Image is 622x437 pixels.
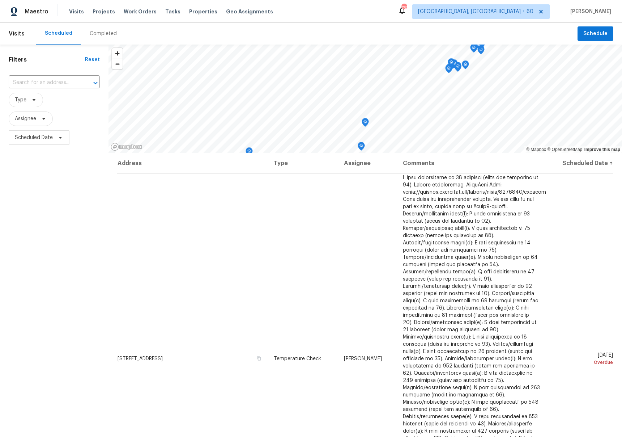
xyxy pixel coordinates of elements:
div: Map marker [446,64,453,75]
button: Schedule [578,26,613,41]
span: Projects [93,8,115,15]
div: Reset [85,56,100,63]
canvas: Map [108,45,622,153]
span: [PERSON_NAME] [344,356,382,361]
div: Map marker [445,64,452,76]
span: Tasks [165,9,180,14]
span: Assignee [15,115,36,122]
button: Zoom in [112,48,123,59]
div: Map marker [448,58,455,70]
span: Schedule [583,29,608,38]
th: Assignee [338,153,397,173]
div: Scheduled [45,30,72,37]
div: Completed [90,30,117,37]
div: Map marker [454,62,461,73]
th: Scheduled Date ↑ [546,153,613,173]
div: Overdue [551,359,613,366]
th: Comments [397,153,546,173]
span: Geo Assignments [226,8,273,15]
input: Search for an address... [9,77,80,88]
div: Map marker [362,118,369,129]
div: Map marker [475,41,482,52]
div: Map marker [462,60,469,72]
th: Address [117,153,268,173]
span: [PERSON_NAME] [567,8,611,15]
button: Zoom out [112,59,123,69]
span: Work Orders [124,8,157,15]
th: Type [268,153,338,173]
span: Temperature Check [274,356,321,361]
div: Map marker [246,147,253,159]
a: OpenStreetMap [547,147,582,152]
button: Open [90,78,101,88]
span: Maestro [25,8,48,15]
button: Copy Address [256,355,262,362]
span: Visits [69,8,84,15]
div: Map marker [470,44,477,55]
span: [GEOGRAPHIC_DATA], [GEOGRAPHIC_DATA] + 60 [418,8,533,15]
a: Mapbox homepage [111,143,142,151]
a: Mapbox [526,147,546,152]
span: [STREET_ADDRESS] [118,356,163,361]
h1: Filters [9,56,85,63]
div: Map marker [358,142,365,153]
span: [DATE] [551,353,613,366]
span: Visits [9,26,25,42]
span: Scheduled Date [15,134,53,141]
a: Improve this map [584,147,620,152]
div: Map marker [473,39,481,51]
div: 758 [401,4,406,12]
span: Type [15,96,26,104]
span: Properties [189,8,217,15]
